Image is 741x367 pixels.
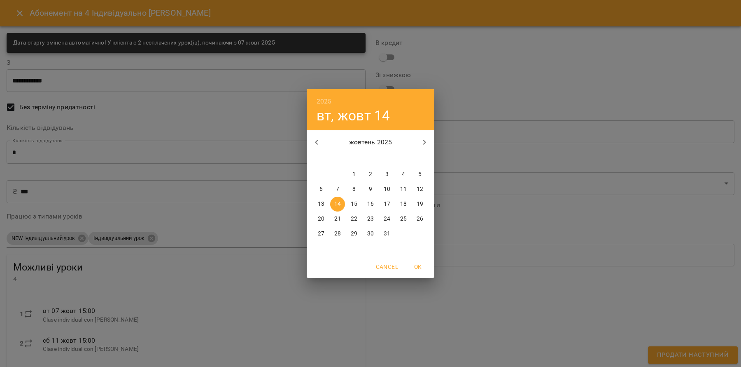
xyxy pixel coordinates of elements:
[363,212,378,226] button: 23
[318,215,324,223] p: 20
[352,185,356,193] p: 8
[330,155,345,163] span: вт
[334,215,341,223] p: 21
[402,170,405,179] p: 4
[326,137,415,147] p: жовтень 2025
[380,167,394,182] button: 3
[351,230,357,238] p: 29
[412,212,427,226] button: 26
[380,226,394,241] button: 31
[369,185,372,193] p: 9
[396,197,411,212] button: 18
[367,215,374,223] p: 23
[314,226,329,241] button: 27
[314,155,329,163] span: пн
[363,226,378,241] button: 30
[417,200,423,208] p: 19
[347,226,361,241] button: 29
[380,182,394,197] button: 10
[330,226,345,241] button: 28
[400,185,407,193] p: 11
[380,212,394,226] button: 24
[314,212,329,226] button: 20
[385,170,389,179] p: 3
[317,96,332,107] button: 2025
[396,212,411,226] button: 25
[412,167,427,182] button: 5
[417,215,423,223] p: 26
[369,170,372,179] p: 2
[314,197,329,212] button: 13
[412,155,427,163] span: нд
[384,215,390,223] p: 24
[347,182,361,197] button: 8
[412,197,427,212] button: 19
[334,200,341,208] p: 14
[351,215,357,223] p: 22
[363,197,378,212] button: 16
[373,259,401,274] button: Cancel
[408,262,428,272] span: OK
[417,185,423,193] p: 12
[380,197,394,212] button: 17
[352,170,356,179] p: 1
[363,155,378,163] span: чт
[314,182,329,197] button: 6
[319,185,323,193] p: 6
[330,182,345,197] button: 7
[347,155,361,163] span: ср
[347,197,361,212] button: 15
[318,230,324,238] p: 27
[384,230,390,238] p: 31
[318,200,324,208] p: 13
[396,182,411,197] button: 11
[418,170,422,179] p: 5
[376,262,398,272] span: Cancel
[330,197,345,212] button: 14
[347,167,361,182] button: 1
[396,155,411,163] span: сб
[351,200,357,208] p: 15
[336,185,339,193] p: 7
[317,107,390,124] button: вт, жовт 14
[384,185,390,193] p: 10
[396,167,411,182] button: 4
[412,182,427,197] button: 12
[405,259,431,274] button: OK
[330,212,345,226] button: 21
[347,212,361,226] button: 22
[367,200,374,208] p: 16
[384,200,390,208] p: 17
[367,230,374,238] p: 30
[380,155,394,163] span: пт
[400,200,407,208] p: 18
[363,182,378,197] button: 9
[334,230,341,238] p: 28
[400,215,407,223] p: 25
[363,167,378,182] button: 2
